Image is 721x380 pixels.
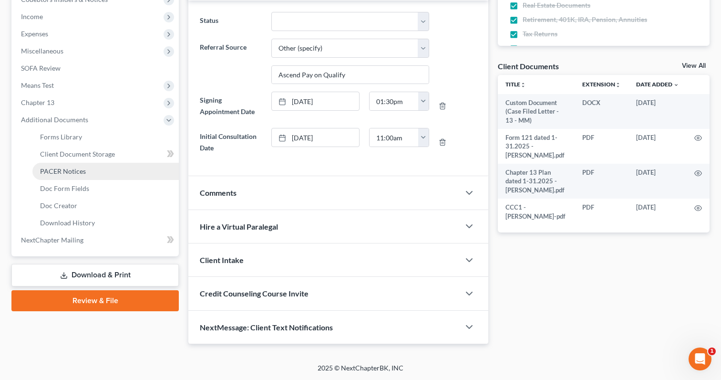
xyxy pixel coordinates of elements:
a: Doc Form Fields [32,180,179,197]
td: [DATE] [628,129,687,164]
label: Signing Appointment Date [195,92,267,120]
label: Status [195,12,267,31]
a: Forms Library [32,128,179,146]
td: Form 121 dated 1-31.2025 - [PERSON_NAME].pdf [498,129,575,164]
div: Client Documents [498,61,559,71]
span: Comments [200,188,237,197]
a: PACER Notices [32,163,179,180]
a: Review & File [11,290,179,311]
a: [DATE] [272,92,359,110]
label: Initial Consultation Date [195,128,267,157]
a: Client Document Storage [32,146,179,163]
a: Date Added expand_more [636,81,679,88]
a: SOFA Review [13,60,179,77]
td: PDF [575,129,628,164]
span: Expenses [21,30,48,38]
span: PACER Notices [40,167,86,175]
td: DOCX [575,94,628,129]
label: Referral Source [195,39,267,84]
td: [DATE] [628,164,687,199]
span: Miscellaneous [21,47,63,55]
a: Download & Print [11,264,179,286]
span: Client Intake [200,255,244,264]
span: Doc Form Fields [40,184,89,192]
a: Doc Creator [32,197,179,214]
td: Custom Document (Case Filed Letter - 13 - MM) [498,94,575,129]
a: [DATE] [272,128,359,147]
a: View All [682,63,706,69]
span: Chapter 13 [21,98,54,106]
iframe: Intercom live chat [689,348,711,370]
i: unfold_more [615,82,621,88]
input: -- : -- [370,128,419,147]
td: PDF [575,164,628,199]
span: Additional Documents [21,116,88,124]
a: Download History [32,214,179,232]
a: Extensionunfold_more [582,81,621,88]
span: Credit Counseling Course Invite [200,289,309,298]
span: Real Estate Documents [523,0,590,10]
span: Photo Identification & Social Security Proof [523,43,649,63]
span: Hire a Virtual Paralegal [200,222,278,231]
span: Doc Creator [40,201,77,210]
a: Titleunfold_more [505,81,526,88]
td: [DATE] [628,199,687,225]
span: NextMessage: Client Text Notifications [200,323,333,332]
td: [DATE] [628,94,687,129]
input: -- : -- [370,92,419,110]
span: Retirement, 401K, IRA, Pension, Annuities [523,15,647,24]
span: SOFA Review [21,64,61,72]
span: Client Document Storage [40,150,115,158]
span: Income [21,12,43,21]
a: NextChapter Mailing [13,232,179,249]
span: Means Test [21,81,54,89]
span: Tax Returns [523,29,557,39]
input: Other Referral Source [272,66,429,84]
td: CCC1 - [PERSON_NAME]-pdf [498,199,575,225]
span: NextChapter Mailing [21,236,83,244]
span: Forms Library [40,133,82,141]
span: 1 [708,348,716,355]
i: unfold_more [520,82,526,88]
i: expand_more [673,82,679,88]
td: Chapter 13 Plan dated 1-31.2025 - [PERSON_NAME].pdf [498,164,575,199]
td: PDF [575,199,628,225]
span: Download History [40,219,95,227]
